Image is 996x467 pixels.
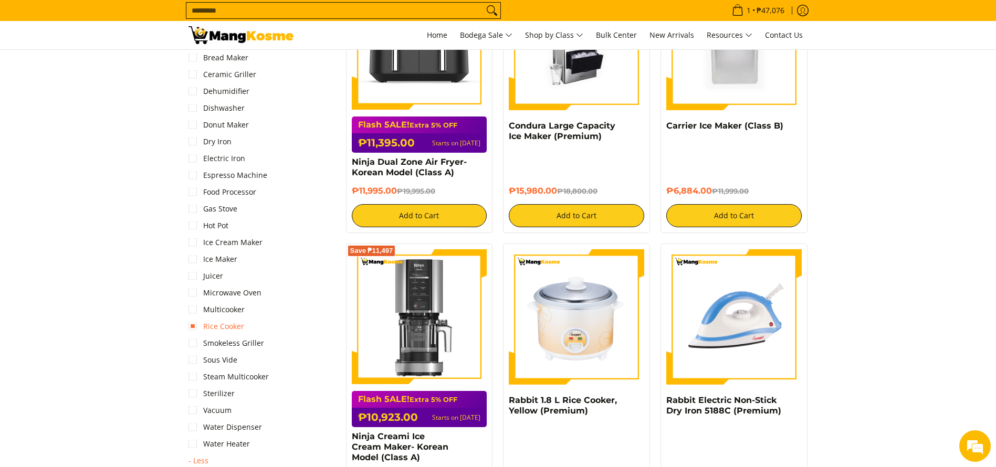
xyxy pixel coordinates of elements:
span: Bulk Center [596,30,637,40]
a: Rabbit Electric Non-Stick Dry Iron 5188C (Premium) [666,395,781,416]
a: Hot Pot [188,217,228,234]
a: Rabbit 1.8 L Rice Cooker, Yellow (Premium) [509,395,617,416]
a: Multicooker [188,301,245,318]
a: Ceramic Griller [188,66,256,83]
a: Espresso Machine [188,167,267,184]
a: Dehumidifier [188,83,249,100]
span: 1 [745,7,752,14]
del: ₱18,800.00 [557,187,597,195]
button: Add to Cart [509,204,644,227]
a: Bulk Center [591,21,642,49]
img: Small Appliances l Mang Kosme: Home Appliances Warehouse Sale [188,26,293,44]
span: Save ₱11,497 [350,248,393,254]
a: Water Heater [188,436,250,452]
a: Microwave Oven [188,284,261,301]
a: Rice Cooker [188,318,244,335]
img: https://mangkosme.com/products/rabbit-electric-non-stick-dry-iron-5188c-class-a [666,249,802,385]
a: Sterilizer [188,385,235,402]
a: Ninja Dual Zone Air Fryer- Korean Model (Class A) [352,157,467,177]
a: Condura Large Capacity Ice Maker (Premium) [509,121,615,141]
a: Ice Maker [188,251,237,268]
button: Add to Cart [666,204,802,227]
span: New Arrivals [649,30,694,40]
h6: ₱6,884.00 [666,186,802,196]
a: Ninja Creami Ice Cream Maker- Korean Model (Class A) [352,431,448,462]
span: Shop by Class [525,29,583,42]
a: Donut Maker [188,116,249,133]
a: Home [422,21,453,49]
h6: ₱15,980.00 [509,186,644,196]
a: Dishwasher [188,100,245,116]
a: Electric Iron [188,150,245,167]
button: Search [484,3,500,18]
span: Home [427,30,447,40]
span: Contact Us [765,30,803,40]
summary: Open [188,457,208,465]
a: Carrier Ice Maker (Class B) [666,121,783,131]
img: https://mangkosme.com/products/rabbit-1-8-l-rice-cooker-yellow-class-a [509,249,644,385]
button: Add to Cart [352,204,487,227]
span: ₱47,076 [755,7,786,14]
a: Food Processor [188,184,256,200]
span: Bodega Sale [460,29,512,42]
a: Juicer [188,268,223,284]
a: Resources [701,21,758,49]
h6: ₱11,995.00 [352,186,487,196]
span: • [729,5,788,16]
span: - Less [188,457,208,465]
a: Water Dispenser [188,419,262,436]
a: Smokeless Griller [188,335,264,352]
a: Gas Stove [188,200,237,217]
a: New Arrivals [644,21,699,49]
a: Bodega Sale [455,21,518,49]
a: Sous Vide [188,352,237,368]
a: Dry Iron [188,133,232,150]
img: ninja-creami-ice-cream-maker-gray-korean-model-full-view-mang-kosme [352,249,487,385]
del: ₱19,995.00 [397,187,435,195]
a: Steam Multicooker [188,368,269,385]
del: ₱11,999.00 [712,187,749,195]
nav: Main Menu [304,21,808,49]
span: Resources [707,29,752,42]
a: Contact Us [760,21,808,49]
a: Shop by Class [520,21,589,49]
a: Vacuum [188,402,232,419]
a: Ice Cream Maker [188,234,263,251]
a: Bread Maker [188,49,248,66]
